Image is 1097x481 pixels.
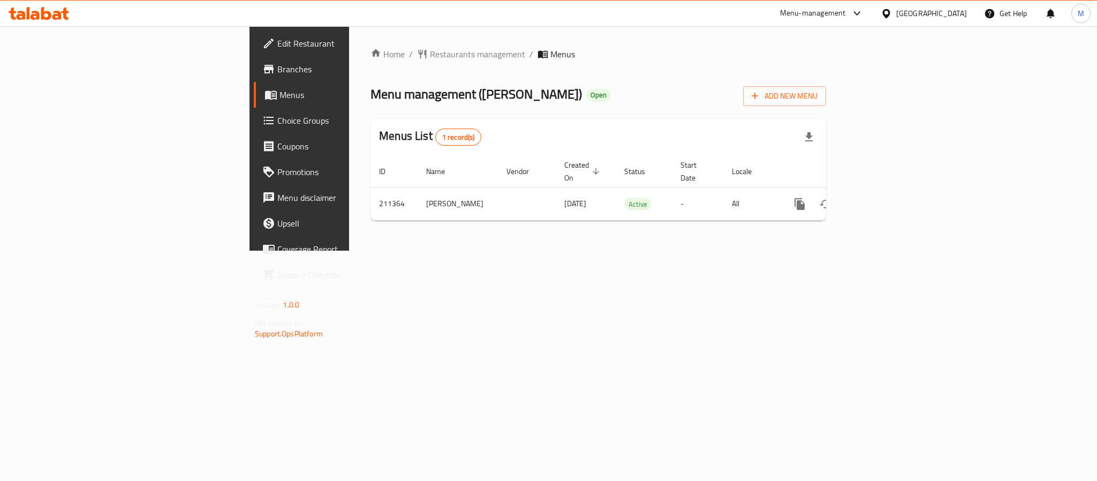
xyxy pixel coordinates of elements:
[435,129,482,146] div: Total records count
[624,198,652,211] span: Active
[277,191,424,204] span: Menu disclaimer
[680,159,710,184] span: Start Date
[752,89,818,103] span: Add New Menu
[379,128,481,146] h2: Menus List
[254,82,433,108] a: Menus
[254,159,433,185] a: Promotions
[418,187,498,220] td: [PERSON_NAME]
[254,262,433,288] a: Grocery Checklist
[254,236,433,262] a: Coverage Report
[379,165,399,178] span: ID
[283,298,299,312] span: 1.0.0
[624,165,659,178] span: Status
[529,48,533,61] li: /
[1078,7,1084,19] span: M
[370,48,826,61] nav: breadcrumb
[564,159,603,184] span: Created On
[796,124,822,150] div: Export file
[787,191,813,217] button: more
[277,37,424,50] span: Edit Restaurant
[506,165,543,178] span: Vendor
[723,187,778,220] td: All
[426,165,459,178] span: Name
[254,31,433,56] a: Edit Restaurant
[254,211,433,236] a: Upsell
[277,268,424,281] span: Grocery Checklist
[277,217,424,230] span: Upsell
[743,86,826,106] button: Add New Menu
[586,91,611,100] span: Open
[564,197,586,211] span: [DATE]
[254,133,433,159] a: Coupons
[586,89,611,102] div: Open
[430,48,525,61] span: Restaurants management
[436,132,481,142] span: 1 record(s)
[732,165,766,178] span: Locale
[778,155,898,188] th: Actions
[254,56,433,82] a: Branches
[277,243,424,255] span: Coverage Report
[279,88,424,101] span: Menus
[254,108,433,133] a: Choice Groups
[255,327,323,341] a: Support.OpsPlatform
[370,155,898,221] table: enhanced table
[550,48,575,61] span: Menus
[277,140,424,153] span: Coupons
[813,191,838,217] button: Change Status
[896,7,967,19] div: [GEOGRAPHIC_DATA]
[255,316,304,330] span: Get support on:
[780,7,846,20] div: Menu-management
[417,48,525,61] a: Restaurants management
[370,82,582,106] span: Menu management ( [PERSON_NAME] )
[277,114,424,127] span: Choice Groups
[254,185,433,211] a: Menu disclaimer
[255,298,281,312] span: Version:
[277,166,424,178] span: Promotions
[277,63,424,76] span: Branches
[672,187,723,220] td: -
